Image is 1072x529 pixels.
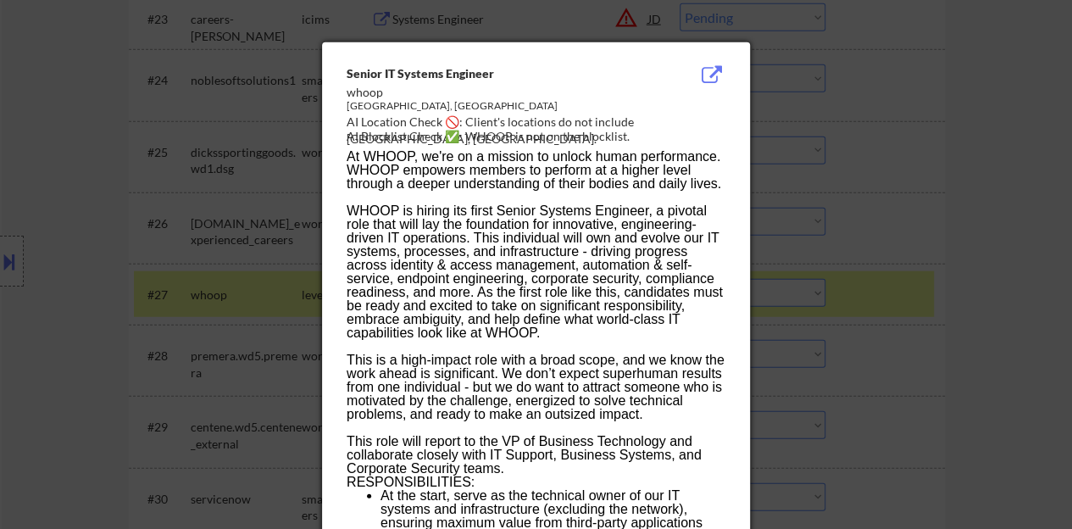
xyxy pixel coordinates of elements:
div: whoop [347,84,640,101]
div: WHOOP is hiring its first Senior Systems Engineer, a pivotal role that will lay the foundation fo... [347,204,725,340]
div: This role will report to the VP of Business Technology and collaborate closely with IT Support, B... [347,435,725,476]
div: Senior IT Systems Engineer [347,65,640,82]
div: At WHOOP, we're on a mission to unlock human performance. WHOOP empowers members to perform at a ... [347,150,725,191]
div: [GEOGRAPHIC_DATA], [GEOGRAPHIC_DATA] [347,99,640,114]
div: This is a high-impact role with a broad scope, and we know the work ahead is significant. We don’... [347,354,725,421]
div: AI Blocklist Check ✅: WHOOP is not on the blocklist. [347,128,732,145]
h3: RESPONSIBILITIES: [347,476,725,489]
